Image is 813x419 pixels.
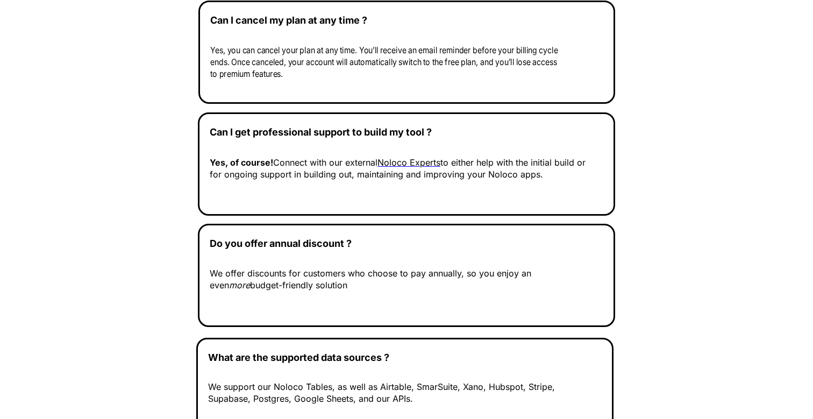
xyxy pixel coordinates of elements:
[377,157,440,168] span: Noloco Experts
[210,268,531,290] span: We offer discounts for customers who choose to pay annually, so you enjoy an even budget-friendly...
[210,45,558,79] span: Yes, you can cancel your plan at any time. You’ll receive an email reminder before your billing c...
[210,157,273,168] strong: Yes, of course!
[208,381,555,404] span: We support our Noloco Tables, as well as Airtable, SmarSuite, Xano, Hubspot, Stripe, Supabase, Po...
[210,15,367,26] span: Can I cancel my plan at any time ?
[377,159,440,167] a: Noloco Experts
[210,238,352,249] span: Do you offer annual discount ?
[210,126,432,138] span: Can I get professional support to build my tool ?
[210,157,377,168] span: Connect with our external
[208,352,389,363] span: What are the supported data sources ?
[229,280,250,290] em: more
